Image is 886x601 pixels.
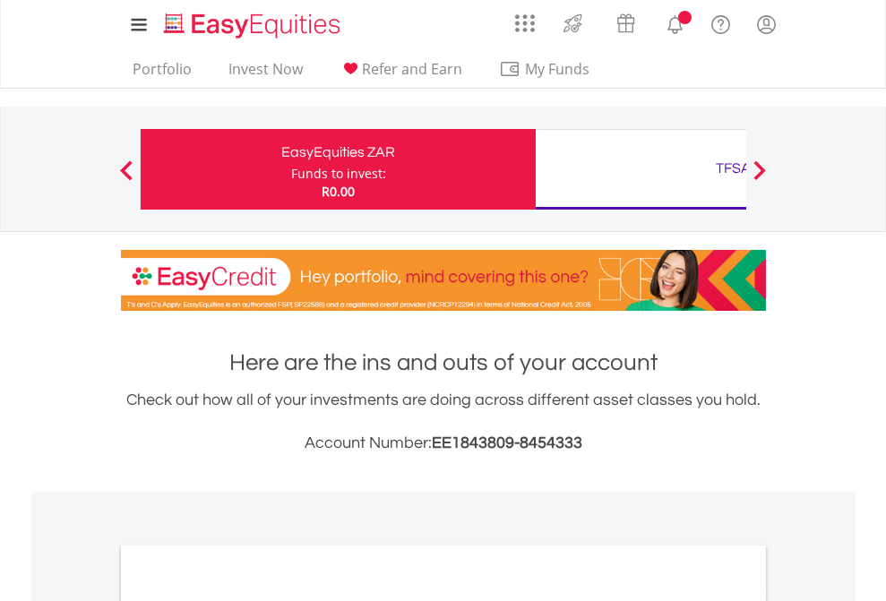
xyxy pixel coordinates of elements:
a: AppsGrid [503,4,546,33]
span: R0.00 [322,183,355,200]
img: EasyCredit Promotion Banner [121,250,766,311]
span: My Funds [499,57,616,81]
a: Vouchers [599,4,652,38]
img: grid-menu-icon.svg [515,13,535,33]
div: Funds to invest: [291,165,386,183]
a: Home page [157,4,348,40]
a: FAQ's and Support [698,4,744,40]
button: Next [742,169,778,187]
h1: Here are the ins and outs of your account [121,347,766,379]
a: Portfolio [125,60,199,88]
div: Check out how all of your investments are doing across different asset classes you hold. [121,388,766,456]
span: Refer and Earn [362,59,462,79]
a: Notifications [652,4,698,40]
img: thrive-v2.svg [558,9,588,38]
a: Refer and Earn [332,60,469,88]
div: EasyEquities ZAR [151,140,525,165]
img: EasyEquities_Logo.png [160,11,348,40]
button: Previous [108,169,144,187]
h3: Account Number: [121,431,766,456]
span: EE1843809-8454333 [432,434,582,451]
a: My Profile [744,4,789,44]
img: vouchers-v2.svg [611,9,641,38]
a: Invest Now [221,60,310,88]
